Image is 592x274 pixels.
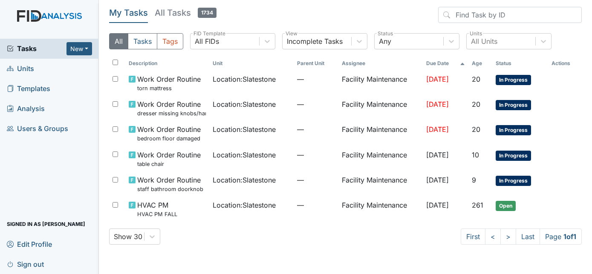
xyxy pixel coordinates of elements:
[137,124,201,143] span: Work Order Routine bedroom floor damaged
[195,36,219,46] div: All FIDs
[426,176,449,184] span: [DATE]
[213,150,276,160] span: Location : Slatestone
[338,121,423,146] td: Facility Maintenance
[338,171,423,197] td: Facility Maintenance
[128,33,157,49] button: Tasks
[426,151,449,159] span: [DATE]
[468,56,493,71] th: Toggle SortBy
[492,56,548,71] th: Toggle SortBy
[496,125,531,135] span: In Progress
[548,56,582,71] th: Actions
[114,231,142,242] div: Show 30
[338,197,423,222] td: Facility Maintenance
[500,228,516,245] a: >
[157,33,183,49] button: Tags
[472,75,480,83] span: 20
[563,232,576,241] strong: 1 of 1
[287,36,343,46] div: Incomplete Tasks
[213,124,276,134] span: Location : Slatestone
[297,200,335,210] span: —
[137,109,206,117] small: dresser missing knobs/handles
[213,99,276,109] span: Location : Slatestone
[338,71,423,96] td: Facility Maintenance
[109,7,148,19] h5: My Tasks
[426,75,449,83] span: [DATE]
[137,84,201,92] small: torn mattress
[471,36,497,46] div: All Units
[297,99,335,109] span: —
[137,200,177,218] span: HVAC PM HVAC PM FALL
[213,74,276,84] span: Location : Slatestone
[137,160,201,168] small: table chair
[297,74,335,84] span: —
[125,56,210,71] th: Toggle SortBy
[137,134,201,143] small: bedroom floor damaged
[7,62,34,75] span: Units
[472,201,483,209] span: 261
[7,43,66,54] a: Tasks
[423,56,468,71] th: Toggle SortBy
[496,75,531,85] span: In Progress
[7,82,50,95] span: Templates
[7,257,44,271] span: Sign out
[472,176,476,184] span: 9
[213,175,276,185] span: Location : Slatestone
[461,228,582,245] nav: task-pagination
[137,210,177,218] small: HVAC PM FALL
[137,74,201,92] span: Work Order Routine torn mattress
[66,42,92,55] button: New
[297,175,335,185] span: —
[109,33,128,49] button: All
[426,201,449,209] span: [DATE]
[297,124,335,134] span: —
[7,122,68,135] span: Users & Groups
[496,176,531,186] span: In Progress
[294,56,338,71] th: Toggle SortBy
[472,151,479,159] span: 10
[137,185,203,193] small: staff bathroom doorknob
[209,56,294,71] th: Toggle SortBy
[496,100,531,110] span: In Progress
[7,217,85,231] span: Signed in as [PERSON_NAME]
[137,150,201,168] span: Work Order Routine table chair
[338,146,423,171] td: Facility Maintenance
[137,175,203,193] span: Work Order Routine staff bathroom doorknob
[472,125,480,134] span: 20
[198,8,217,18] span: 1734
[485,228,501,245] a: <
[137,99,206,117] span: Work Order Routine dresser missing knobs/handles
[297,150,335,160] span: —
[7,102,45,115] span: Analysis
[516,228,540,245] a: Last
[109,33,183,49] div: Type filter
[338,96,423,121] td: Facility Maintenance
[113,60,118,65] input: Toggle All Rows Selected
[7,237,52,251] span: Edit Profile
[540,228,582,245] span: Page
[426,100,449,108] span: [DATE]
[461,228,485,245] a: First
[379,36,391,46] div: Any
[426,125,449,134] span: [DATE]
[496,201,516,211] span: Open
[213,200,276,210] span: Location : Slatestone
[338,56,423,71] th: Assignee
[496,151,531,161] span: In Progress
[155,7,217,19] h5: All Tasks
[472,100,480,108] span: 20
[438,7,582,23] input: Find Task by ID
